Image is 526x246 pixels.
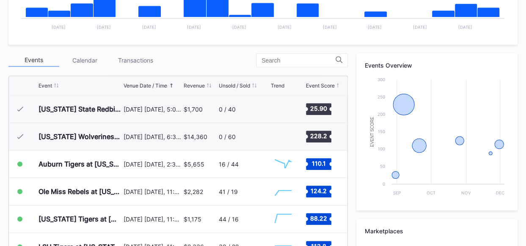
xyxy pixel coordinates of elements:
[184,216,201,223] div: $1,175
[219,82,250,89] div: Unsold / Sold
[322,25,336,30] text: [DATE]
[219,188,238,195] div: 41 / 19
[219,133,236,140] div: 0 / 60
[365,62,509,69] div: Events Overview
[110,54,161,67] div: Transactions
[184,188,203,195] div: $2,282
[59,54,110,67] div: Calendar
[413,25,427,30] text: [DATE]
[368,25,382,30] text: [DATE]
[461,190,471,195] text: Nov
[311,160,325,167] text: 110.1
[365,75,509,202] svg: Chart title
[262,57,336,64] input: Search
[39,132,121,141] div: [US_STATE] Wolverines at [US_STATE] Sooners Football
[278,25,292,30] text: [DATE]
[124,133,182,140] div: [DATE] [DATE], 6:30PM
[219,216,239,223] div: 44 / 16
[8,54,59,67] div: Events
[310,132,327,139] text: 228.2
[219,106,236,113] div: 0 / 40
[383,181,385,186] text: 0
[184,82,205,89] div: Revenue
[270,208,296,230] svg: Chart title
[377,77,385,82] text: 300
[184,161,204,168] div: $5,655
[380,164,385,169] text: 50
[377,112,385,117] text: 200
[184,106,203,113] div: $1,700
[39,215,121,223] div: [US_STATE] Tigers at [US_STATE] Sooners Football
[39,160,121,168] div: Auburn Tigers at [US_STATE] Sooners Football
[427,190,435,195] text: Oct
[52,25,66,30] text: [DATE]
[458,25,472,30] text: [DATE]
[370,116,375,147] text: Event Score
[270,82,284,89] div: Trend
[378,129,385,134] text: 150
[310,105,327,112] text: 25.90
[124,188,182,195] div: [DATE] [DATE], 11:59PM
[39,82,52,89] div: Event
[306,82,335,89] div: Event Score
[365,227,509,235] div: Marketplaces
[97,25,111,30] text: [DATE]
[39,105,121,113] div: [US_STATE] State Redbirds at [US_STATE] Sooners Football
[124,216,182,223] div: [DATE] [DATE], 11:00AM
[187,25,201,30] text: [DATE]
[270,181,296,202] svg: Chart title
[142,25,156,30] text: [DATE]
[124,82,167,89] div: Venue Date / Time
[393,190,401,195] text: Sep
[378,146,385,151] text: 100
[270,98,296,120] svg: Chart title
[496,190,504,195] text: Dec
[232,25,246,30] text: [DATE]
[310,215,327,222] text: 88.22
[124,161,182,168] div: [DATE] [DATE], 2:30PM
[377,94,385,99] text: 250
[270,126,296,147] svg: Chart title
[219,161,239,168] div: 16 / 44
[184,133,207,140] div: $14,360
[311,187,327,194] text: 124.2
[39,187,121,196] div: Ole Miss Rebels at [US_STATE] Sooners Football
[124,106,182,113] div: [DATE] [DATE], 5:00PM
[270,153,296,175] svg: Chart title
